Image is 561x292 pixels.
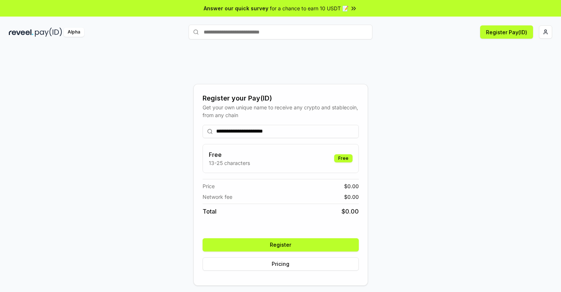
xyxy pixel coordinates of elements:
[203,182,215,190] span: Price
[35,28,62,37] img: pay_id
[209,159,250,167] p: 13-25 characters
[203,103,359,119] div: Get your own unique name to receive any crypto and stablecoin, from any chain
[344,182,359,190] span: $ 0.00
[64,28,84,37] div: Alpha
[204,4,268,12] span: Answer our quick survey
[203,193,232,201] span: Network fee
[270,4,349,12] span: for a chance to earn 10 USDT 📝
[334,154,353,162] div: Free
[342,207,359,216] span: $ 0.00
[480,25,533,39] button: Register Pay(ID)
[344,193,359,201] span: $ 0.00
[203,238,359,251] button: Register
[203,207,217,216] span: Total
[203,93,359,103] div: Register your Pay(ID)
[9,28,33,37] img: reveel_dark
[209,150,250,159] h3: Free
[203,257,359,271] button: Pricing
